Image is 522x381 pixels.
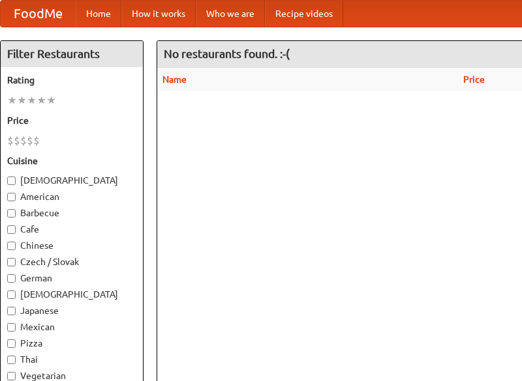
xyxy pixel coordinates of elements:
input: Chinese [7,242,16,250]
label: [DEMOGRAPHIC_DATA] [7,288,136,301]
input: German [7,274,16,283]
label: Chinese [7,239,136,252]
h5: Cuisine [7,154,136,167]
input: American [7,193,16,201]
input: Barbecue [7,209,16,218]
label: German [7,272,136,285]
ng-pluralize: No restaurants found. :-( [164,48,290,60]
label: [DEMOGRAPHIC_DATA] [7,174,136,187]
input: Thai [7,356,16,364]
input: Pizza [7,339,16,348]
li: ★ [7,93,17,107]
input: Mexican [7,323,16,332]
label: American [7,190,136,203]
label: Barbecue [7,206,136,219]
input: Japanese [7,307,16,315]
input: Czech / Slovak [7,258,16,266]
li: ★ [17,93,27,107]
input: [DEMOGRAPHIC_DATA] [7,176,16,185]
li: $ [20,134,27,148]
li: $ [33,134,40,148]
label: Pizza [7,337,136,350]
li: $ [27,134,33,148]
label: Cafe [7,223,136,236]
h4: Filter Restaurants [1,41,143,67]
a: Price [463,74,485,85]
label: Japanese [7,304,136,317]
li: ★ [37,93,46,107]
a: Who we are [196,1,265,27]
input: Vegetarian [7,372,16,380]
a: FoodMe [1,1,76,27]
h5: Rating [7,74,136,87]
h5: Price [7,114,136,127]
li: ★ [27,93,37,107]
label: Mexican [7,320,136,333]
a: Recipe videos [265,1,343,27]
input: [DEMOGRAPHIC_DATA] [7,290,16,299]
li: ★ [46,93,56,107]
li: $ [7,134,14,148]
input: Cafe [7,225,16,234]
li: $ [14,134,20,148]
a: Home [76,1,121,27]
a: How it works [121,1,196,27]
label: Czech / Slovak [7,255,136,268]
label: Thai [7,353,136,366]
a: Name [162,74,187,85]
